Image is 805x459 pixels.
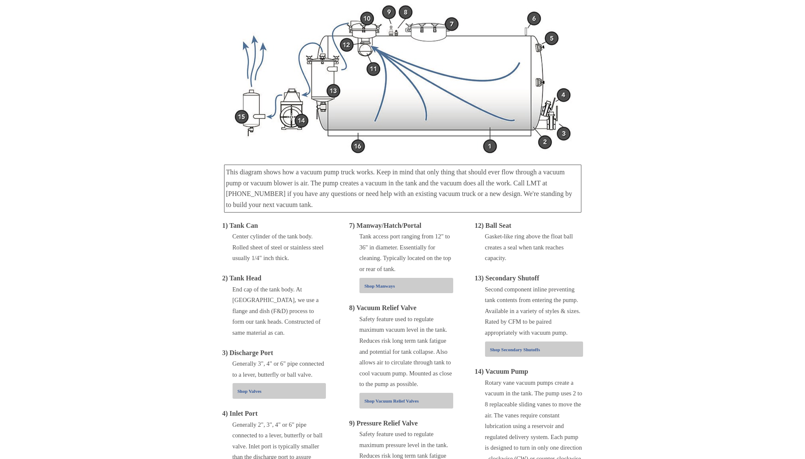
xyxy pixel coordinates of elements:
[222,410,258,417] span: 4) Inlet Port
[485,286,581,336] span: Second component inline preventing tank contents from entering the pump. Available in a variety o...
[233,4,572,154] img: Stacks Image 11854
[475,368,528,375] span: 14) Vacuum Pump
[359,233,451,272] span: Tank access port ranging from 12" to 36" in diameter. Essentially for cleaning. Typically located...
[222,222,258,229] span: 1) Tank Can
[490,347,540,352] span: Shop Secondary Shutoffs
[238,389,262,394] span: Shop Valves
[359,316,452,388] span: Safety feature used to regulate maximum vacuum level in the tank. Reduces risk long term tank fat...
[365,280,453,291] a: Shop Manways
[222,349,273,356] span: 3) Discharge Port
[238,385,326,396] a: Shop Valves
[490,344,583,355] a: Shop Secondary Shutoffs
[365,395,453,406] a: Shop Vacuum Relief Valves
[365,398,419,403] span: Shop Vacuum Relief Valves
[222,4,583,154] a: ST - Septic Service
[222,274,261,282] span: 2) Tank Head
[233,286,321,336] span: End cap of the tank body. At [GEOGRAPHIC_DATA], we use a flange and dish (F&D) process to form ou...
[349,304,417,311] span: 8) Vacuum Relief Valve
[349,420,418,427] span: 9) Pressure Relief Valve
[365,283,395,288] span: Shop Manways
[485,233,573,261] span: Gasket-like ring above the float ball creates a seal when tank reaches capacity.
[349,222,421,229] span: 7) Manway/Hatch/Portal
[475,274,539,282] span: 13) Secondary Shutoff
[475,222,511,229] span: 12) Ball Seat
[233,360,324,378] span: Generally 3", 4" or 6" pipe connected to a lever, butterfly or ball valve.
[233,233,324,261] span: Center cylinder of the tank body. Rolled sheet of steel or stainless steel usually 1/4" inch thick.
[224,165,581,212] div: This diagram shows how a vacuum pump truck works. Keep in mind that only thing that should ever f...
